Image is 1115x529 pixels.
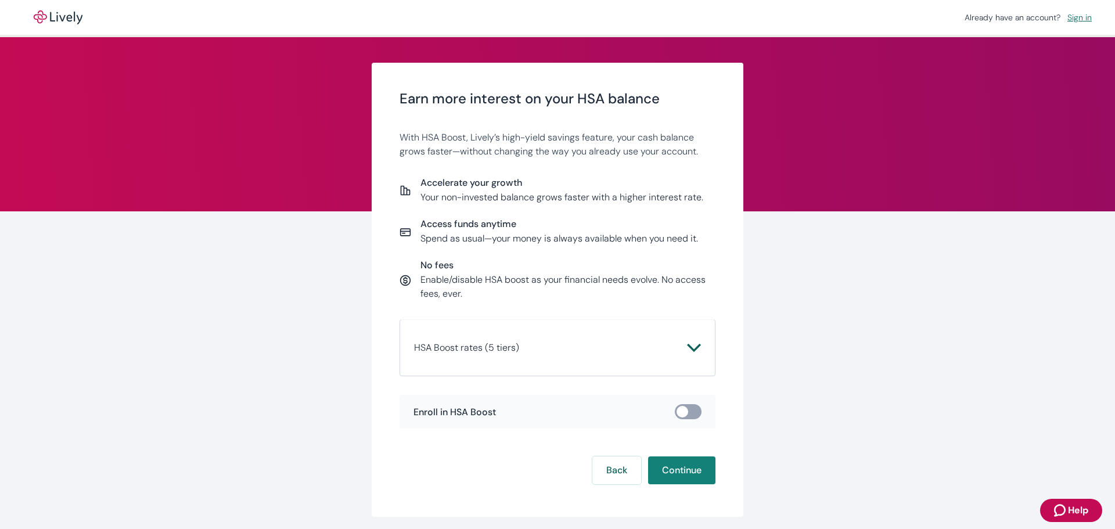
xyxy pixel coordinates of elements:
div: Already have an account? [965,12,1096,24]
span: Access funds anytime [420,218,698,229]
img: Lively [26,10,91,24]
span: Enroll in HSA Boost [413,406,496,418]
svg: Zendesk support icon [1054,503,1068,517]
p: With HSA Boost, Lively’s high-yield savings feature, your cash balance grows faster—without chang... [400,131,715,159]
a: Sign in [1063,10,1096,25]
svg: Report icon [400,185,411,196]
p: Your non-invested balance grows faster with a higher interest rate. [420,190,703,204]
button: HSA Boost rates (5 tiers) [414,334,701,362]
svg: Card icon [400,226,411,238]
button: Zendesk support iconHelp [1040,499,1102,522]
p: Spend as usual—your money is always available when you need it. [420,232,698,246]
span: Help [1068,503,1088,517]
svg: Currency icon [400,275,411,286]
button: Continue [648,456,715,484]
svg: Chevron icon [687,341,701,355]
span: No fees [420,260,715,271]
p: Enable/disable HSA boost as your financial needs evolve. No access fees, ever. [420,273,715,301]
span: Accelerate your growth [420,177,703,188]
p: HSA Boost rates (5 tiers) [414,341,519,355]
span: Earn more interest on your HSA balance [400,91,715,107]
button: Back [592,456,641,484]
